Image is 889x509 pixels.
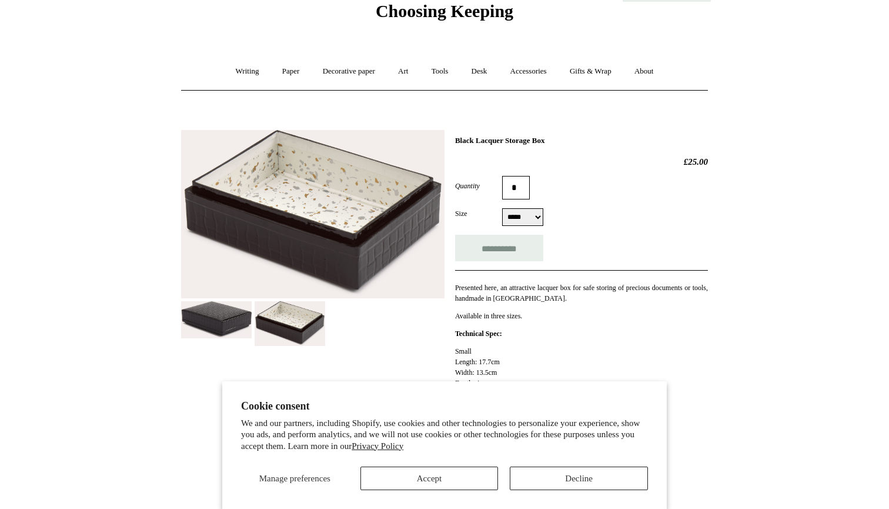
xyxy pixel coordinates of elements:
a: About [624,56,664,87]
h2: Cookie consent [241,400,648,412]
strong: Technical Spec: [455,330,502,338]
img: Black Lacquer Storage Box [181,130,444,298]
h2: £25.00 [455,157,708,167]
span: Manage preferences [259,474,330,483]
label: Quantity [455,181,502,191]
a: Desk [461,56,498,87]
h1: Black Lacquer Storage Box [455,136,708,145]
span: Choosing Keeping [376,1,513,21]
button: Manage preferences [241,467,349,490]
p: We and our partners, including Shopify, use cookies and other technologies to personalize your ex... [241,418,648,453]
button: Decline [510,467,648,490]
img: Black Lacquer Storage Box [255,301,325,347]
p: Presented here, an attractive lacquer box for safe storing of precious documents or tools, handma... [455,282,708,304]
a: Paper [272,56,310,87]
a: Tools [421,56,459,87]
a: Decorative paper [312,56,386,87]
a: Choosing Keeping [376,11,513,19]
img: Black Lacquer Storage Box [181,301,252,338]
a: Gifts & Wrap [559,56,622,87]
a: Accessories [500,56,557,87]
a: Privacy Policy [352,441,403,451]
p: Available in three sizes. [455,311,708,321]
button: Accept [360,467,499,490]
p: Small Length: 17.7cm Width: 13.5cm Depth: 4cm Weight: 128g [455,346,708,399]
label: Size [455,208,502,219]
a: Writing [225,56,270,87]
a: Art [387,56,419,87]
